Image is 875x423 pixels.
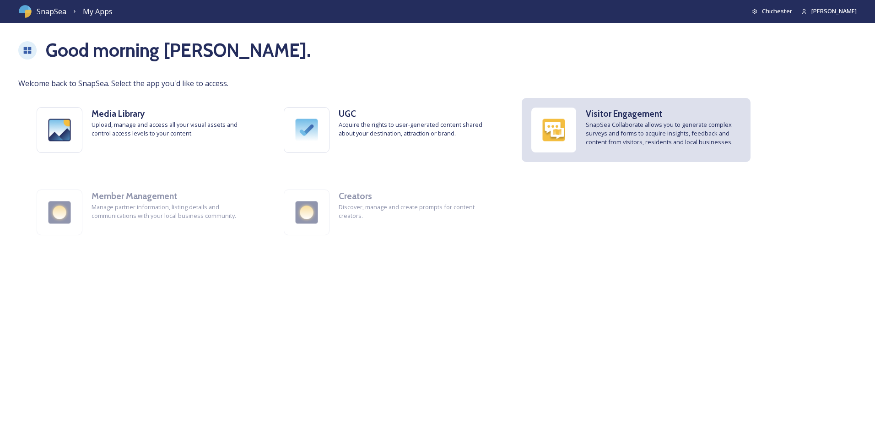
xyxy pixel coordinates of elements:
[284,108,329,152] img: ugc.png
[811,7,857,15] span: [PERSON_NAME]
[37,108,82,152] img: media-library.png
[586,120,741,147] span: SnapSea Collaborate allows you to generate complex surveys and forms to acquire insights, feedbac...
[37,190,82,235] img: partners.png
[339,108,356,119] strong: UGC
[265,171,513,254] a: CreatorsDiscover, manage and create prompts for content creators.
[18,89,265,171] a: Media LibraryUpload, manage and access all your visual assets and control access levels to your c...
[531,108,576,152] img: collaborate.png
[586,108,662,119] strong: Visitor Engagement
[792,7,857,16] a: [PERSON_NAME]
[339,190,372,201] strong: Creators
[92,203,247,220] span: Manage partner information, listing details and communications with your local business community.
[83,6,113,16] span: My Apps
[265,89,513,171] a: UGCAcquire the rights to user-generated content shared about your destination, attraction or brand.
[37,6,66,17] span: SnapSea
[339,120,494,138] span: Acquire the rights to user-generated content shared about your destination, attraction or brand.
[339,203,494,220] span: Discover, manage and create prompts for content creators.
[752,7,792,16] a: Chichester
[762,7,792,15] span: Chichester
[18,5,32,18] img: snapsea-logo.png
[83,6,113,17] a: My Apps
[46,37,311,64] h1: Good morning [PERSON_NAME] .
[92,120,247,138] span: Upload, manage and access all your visual assets and control access levels to your content.
[92,108,145,119] strong: Media Library
[92,190,177,201] strong: Member Management
[18,78,857,89] span: Welcome back to SnapSea. Select the app you'd like to access.
[18,171,265,254] a: Member ManagementManage partner information, listing details and communications with your local b...
[284,190,329,235] img: partners.png
[513,89,760,171] a: Visitor EngagementSnapSea Collaborate allows you to generate complex surveys and forms to acquire...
